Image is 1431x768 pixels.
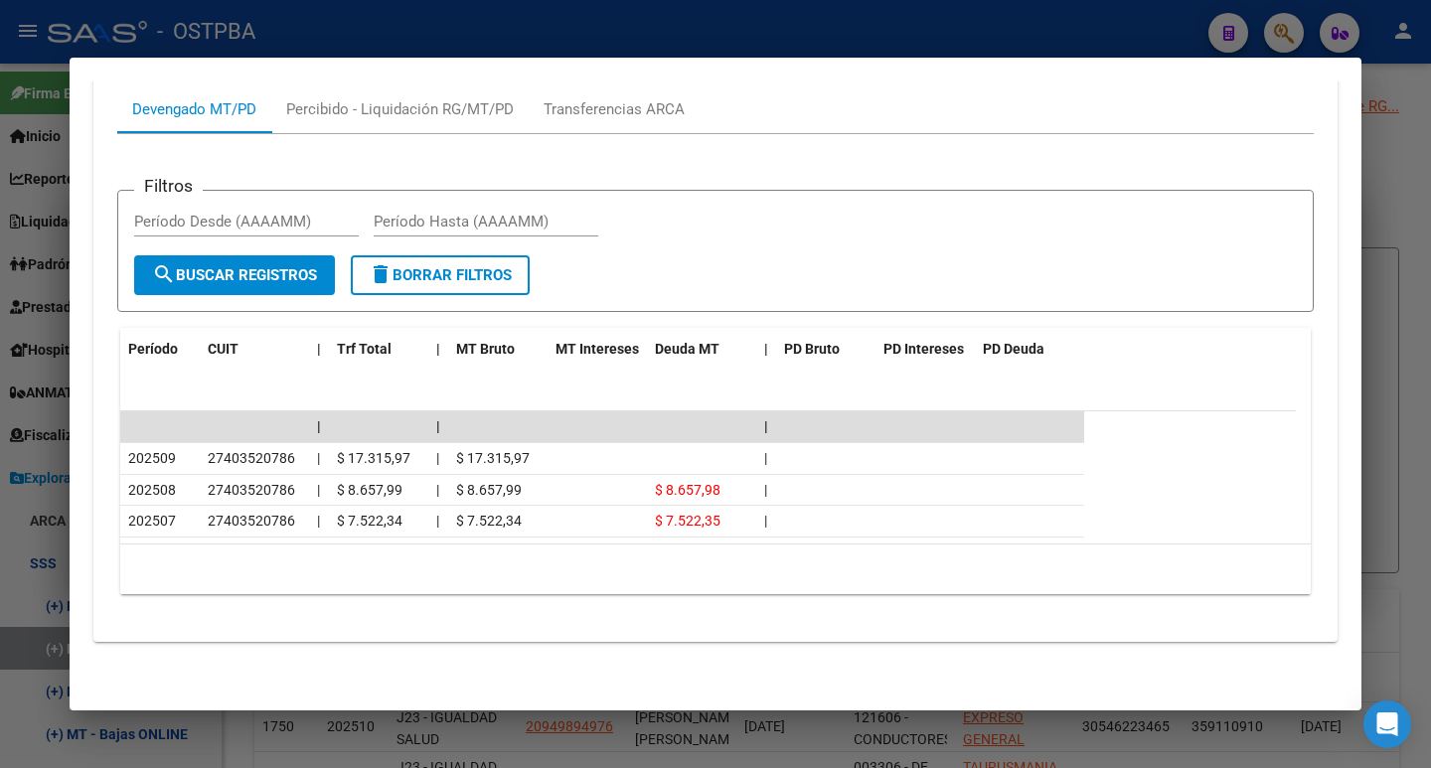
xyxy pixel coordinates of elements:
button: Borrar Filtros [351,255,530,295]
span: 27403520786 [208,482,295,498]
datatable-header-cell: MT Intereses [548,328,647,371]
span: 202508 [128,482,176,498]
span: $ 8.657,98 [655,482,720,498]
span: MT Bruto [456,341,515,357]
span: | [764,418,768,434]
span: $ 7.522,35 [655,513,720,529]
span: | [436,513,439,529]
span: MT Intereses [556,341,639,357]
datatable-header-cell: Deuda MT [647,328,756,371]
datatable-header-cell: MT Bruto [448,328,548,371]
div: Open Intercom Messenger [1363,700,1411,748]
span: | [317,450,320,466]
span: $ 17.315,97 [456,450,530,466]
span: Borrar Filtros [369,266,512,284]
datatable-header-cell: PD Intereses [875,328,975,371]
span: | [436,482,439,498]
span: | [317,341,321,357]
span: Buscar Registros [152,266,317,284]
mat-icon: delete [369,262,393,286]
span: PD Intereses [883,341,964,357]
span: | [317,418,321,434]
span: $ 8.657,99 [456,482,522,498]
span: $ 17.315,97 [337,450,410,466]
span: | [436,418,440,434]
mat-icon: search [152,262,176,286]
datatable-header-cell: CUIT [200,328,309,371]
span: | [317,482,320,498]
span: $ 8.657,99 [337,482,402,498]
span: | [764,513,767,529]
div: Devengado MT/PD [132,98,256,120]
span: $ 7.522,34 [456,513,522,529]
div: Percibido - Liquidación RG/MT/PD [286,98,514,120]
span: | [317,513,320,529]
span: PD Deuda [983,341,1044,357]
span: | [764,482,767,498]
span: | [436,450,439,466]
span: | [436,341,440,357]
datatable-header-cell: Trf Total [329,328,428,371]
span: | [764,450,767,466]
datatable-header-cell: PD Deuda [975,328,1084,371]
span: 27403520786 [208,450,295,466]
span: Período [128,341,178,357]
span: Deuda MT [655,341,719,357]
datatable-header-cell: | [756,328,776,371]
div: Transferencias ARCA [544,98,685,120]
button: Buscar Registros [134,255,335,295]
datatable-header-cell: | [428,328,448,371]
span: | [764,341,768,357]
datatable-header-cell: | [309,328,329,371]
span: CUIT [208,341,238,357]
span: 202507 [128,513,176,529]
datatable-header-cell: Período [120,328,200,371]
span: $ 7.522,34 [337,513,402,529]
span: 27403520786 [208,513,295,529]
h3: Filtros [134,175,203,197]
span: Trf Total [337,341,392,357]
span: 202509 [128,450,176,466]
span: PD Bruto [784,341,840,357]
datatable-header-cell: PD Bruto [776,328,875,371]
